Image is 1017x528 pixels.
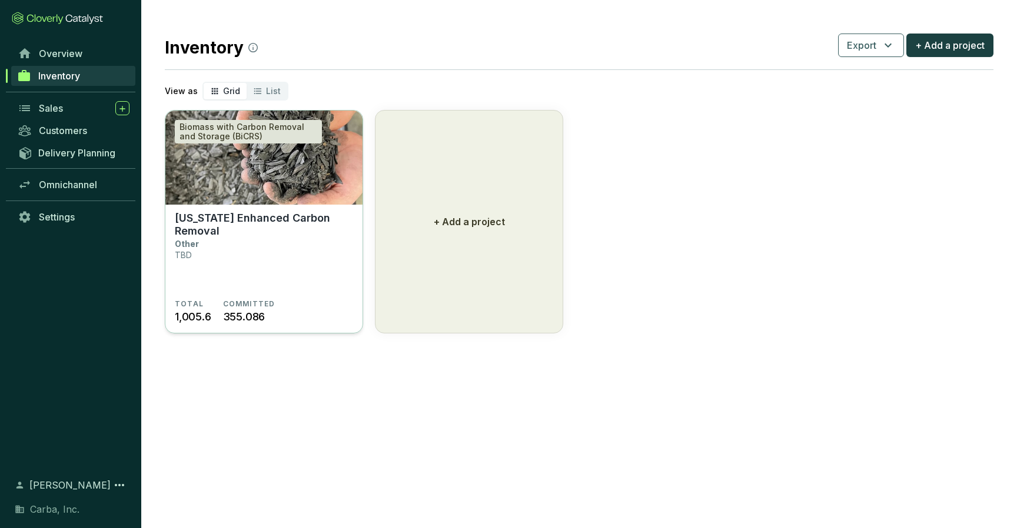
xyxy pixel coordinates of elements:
[223,299,275,309] span: COMMITTED
[175,120,322,143] div: Biomass with Carbon Removal and Storage (BiCRS)
[906,34,993,57] button: + Add a project
[847,38,876,52] span: Export
[12,175,135,195] a: Omnichannel
[434,215,505,229] p: + Add a project
[39,48,82,59] span: Overview
[12,121,135,141] a: Customers
[223,86,240,96] span: Grid
[12,143,135,162] a: Delivery Planning
[165,111,363,205] img: Minnesota Enhanced Carbon Removal
[39,125,87,136] span: Customers
[175,239,199,249] p: Other
[12,98,135,118] a: Sales
[175,309,211,325] span: 1,005.6
[175,250,192,260] p: TBD
[165,85,198,97] p: View as
[12,44,135,64] a: Overview
[29,478,111,492] span: [PERSON_NAME]
[39,211,75,223] span: Settings
[175,212,353,238] p: [US_STATE] Enhanced Carbon Removal
[39,102,63,114] span: Sales
[30,502,79,516] span: Carba, Inc.
[39,179,97,191] span: Omnichannel
[165,35,258,60] h2: Inventory
[266,86,281,96] span: List
[175,299,204,309] span: TOTAL
[165,110,363,333] a: Minnesota Enhanced Carbon Removal Biomass with Carbon Removal and Storage (BiCRS)[US_STATE] Enhan...
[915,38,985,52] span: + Add a project
[223,309,265,325] span: 355.086
[202,82,288,101] div: segmented control
[838,34,904,57] button: Export
[375,110,563,333] button: + Add a project
[11,66,135,86] a: Inventory
[38,70,80,82] span: Inventory
[12,207,135,227] a: Settings
[38,147,115,159] span: Delivery Planning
